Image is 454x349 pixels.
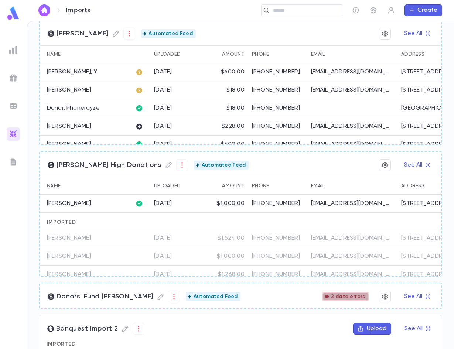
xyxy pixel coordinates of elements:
[154,253,172,260] div: 9/22/2025
[146,31,195,37] span: Automated Feed
[9,102,18,110] img: batches_grey.339ca447c9d9533ef1741baa751efc33.svg
[252,105,304,112] p: [PHONE_NUMBER]
[307,45,397,63] div: Email
[311,253,392,260] p: [EMAIL_ADDRESS][DOMAIN_NAME]
[252,86,304,94] p: [PHONE_NUMBER]
[252,141,304,148] p: [PHONE_NUMBER]
[311,271,392,278] p: [EMAIL_ADDRESS][DOMAIN_NAME]
[218,235,245,242] div: $1,524.00
[322,292,369,301] div: 2 data errors
[47,45,61,63] div: Name
[311,235,392,242] p: [EMAIL_ADDRESS][DOMAIN_NAME]
[47,123,91,130] p: [PERSON_NAME]
[252,253,304,260] p: [PHONE_NUMBER]
[217,200,245,207] div: $1,000.00
[311,86,392,94] p: [EMAIL_ADDRESS][DOMAIN_NAME]
[404,4,442,16] button: Create
[311,141,392,148] p: [EMAIL_ADDRESS][DOMAIN_NAME]
[226,105,245,112] div: $18.00
[248,177,307,195] div: Phone
[9,130,18,138] img: imports_gradient.a72c8319815fb0872a7f9c3309a0627a.svg
[400,159,434,171] button: See All
[47,86,91,94] p: [PERSON_NAME]
[9,45,18,54] img: reports_grey.c525e4749d1bce6a11f5fe2a8de1b229.svg
[9,73,18,82] img: campaigns_grey.99e729a5f7ee94e3726e6486bddda8f1.svg
[154,177,181,195] div: Uploaded
[221,68,245,76] div: $600.00
[252,271,304,278] p: [PHONE_NUMBER]
[252,68,304,76] p: [PHONE_NUMBER]
[150,45,206,63] div: Uploaded
[47,177,61,195] div: Name
[252,45,269,63] div: Phone
[154,68,172,76] div: 9/25/2025
[9,158,18,167] img: letters_grey.7941b92b52307dd3b8a917253454ce1c.svg
[47,323,144,335] span: Banquest Import 2
[222,45,245,63] div: Amount
[154,271,172,278] div: 9/22/2025
[47,68,98,76] p: [PERSON_NAME], Y
[311,200,392,207] p: [EMAIL_ADDRESS][DOMAIN_NAME]
[40,45,132,63] div: Name
[154,105,172,112] div: 9/25/2025
[252,123,304,130] p: [PHONE_NUMBER]
[6,6,21,20] img: logo
[47,235,91,242] p: [PERSON_NAME]
[401,177,424,195] div: Address
[154,235,172,242] div: 9/22/2025
[40,177,132,195] div: Name
[47,200,91,207] p: [PERSON_NAME]
[221,141,245,148] div: $500.00
[47,159,188,171] span: [PERSON_NAME] High Donations
[40,7,49,13] img: home_white.a664292cf8c1dea59945f0da9f25487c.svg
[311,45,325,63] div: Email
[400,28,434,40] button: See All
[311,123,392,130] p: [EMAIL_ADDRESS][DOMAIN_NAME]
[222,123,245,130] div: $228.00
[248,45,307,63] div: Phone
[154,123,172,130] div: 9/24/2025
[47,342,76,347] span: Imported
[222,177,245,195] div: Amount
[218,271,245,278] div: $1,268.00
[400,291,434,302] button: See All
[47,141,91,148] p: [PERSON_NAME]
[307,177,397,195] div: Email
[328,294,368,300] span: 2 data errors
[154,141,172,148] div: 9/22/2025
[47,28,135,40] span: [PERSON_NAME]
[47,291,180,302] span: Donors' Fund [PERSON_NAME]
[311,177,325,195] div: Email
[150,177,206,195] div: Uploaded
[206,177,248,195] div: Amount
[252,200,304,207] p: [PHONE_NUMBER]
[199,162,249,168] span: Automated Feed
[154,200,172,207] div: 9/22/2025
[47,253,91,260] p: [PERSON_NAME]
[191,294,240,300] span: Automated Feed
[400,323,434,335] button: See All
[311,68,392,76] p: [EMAIL_ADDRESS][DOMAIN_NAME]
[353,323,391,335] button: Upload
[154,45,181,63] div: Uploaded
[47,220,76,225] span: Imported
[154,86,172,94] div: 9/25/2025
[206,45,248,63] div: Amount
[401,45,424,63] div: Address
[252,177,269,195] div: Phone
[66,6,90,14] p: Imports
[47,271,91,278] p: [PERSON_NAME]
[217,253,245,260] div: $1,000.00
[47,105,100,112] p: Donor, Phonerayze
[252,235,304,242] p: [PHONE_NUMBER]
[226,86,245,94] div: $18.00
